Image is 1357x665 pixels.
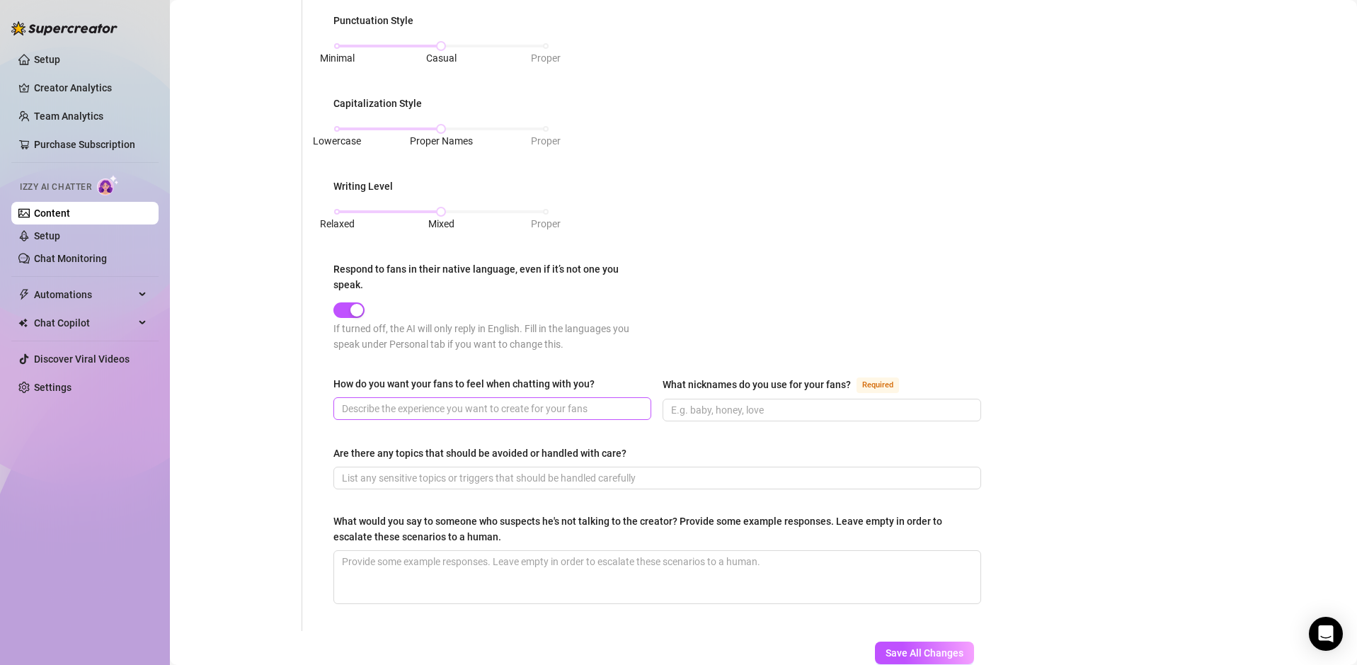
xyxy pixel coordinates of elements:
[333,96,422,111] div: Capitalization Style
[663,377,851,392] div: What nicknames do you use for your fans?
[857,377,899,393] span: Required
[34,283,134,306] span: Automations
[428,218,454,229] span: Mixed
[18,318,28,328] img: Chat Copilot
[342,401,640,416] input: How do you want your fans to feel when chatting with you?
[671,402,969,418] input: What nicknames do you use for your fans?
[97,175,119,195] img: AI Chatter
[34,76,147,99] a: Creator Analytics
[34,253,107,264] a: Chat Monitoring
[34,353,130,365] a: Discover Viral Videos
[333,96,432,111] label: Capitalization Style
[34,139,135,150] a: Purchase Subscription
[333,13,423,28] label: Punctuation Style
[333,261,647,292] div: Respond to fans in their native language, even if it’s not one you speak.
[1309,617,1343,651] div: Open Intercom Messenger
[342,470,970,486] input: Are there any topics that should be avoided or handled with care?
[886,647,963,659] span: Save All Changes
[663,376,915,393] label: What nicknames do you use for your fans?
[426,52,457,64] span: Casual
[333,13,413,28] div: Punctuation Style
[333,302,365,318] button: Respond to fans in their native language, even if it’s not one you speak.
[531,52,561,64] span: Proper
[333,445,626,461] div: Are there any topics that should be avoided or handled with care?
[11,21,118,35] img: logo-BBDzfeDw.svg
[333,513,971,545] div: What would you say to someone who suspects he's not talking to the creator? Provide some example ...
[34,312,134,334] span: Chat Copilot
[333,376,605,392] label: How do you want your fans to feel when chatting with you?
[333,178,403,194] label: Writing Level
[320,52,355,64] span: Minimal
[34,382,71,393] a: Settings
[531,218,561,229] span: Proper
[34,54,60,65] a: Setup
[313,135,361,147] span: Lowercase
[320,218,355,229] span: Relaxed
[531,135,561,147] span: Proper
[333,376,595,392] div: How do you want your fans to feel when chatting with you?
[20,181,91,194] span: Izzy AI Chatter
[410,135,473,147] span: Proper Names
[34,110,103,122] a: Team Analytics
[875,642,974,664] button: Save All Changes
[333,321,657,352] div: If turned off, the AI will only reply in English. Fill in the languages you speak under Personal ...
[334,551,980,603] textarea: What would you say to someone who suspects he's not talking to the creator? Provide some example ...
[34,208,70,219] a: Content
[333,445,636,461] label: Are there any topics that should be avoided or handled with care?
[18,289,30,300] span: thunderbolt
[333,261,657,292] label: Respond to fans in their native language, even if it’s not one you speak.
[333,513,981,545] label: What would you say to someone who suspects he's not talking to the creator? Provide some example ...
[34,230,60,241] a: Setup
[333,178,393,194] div: Writing Level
